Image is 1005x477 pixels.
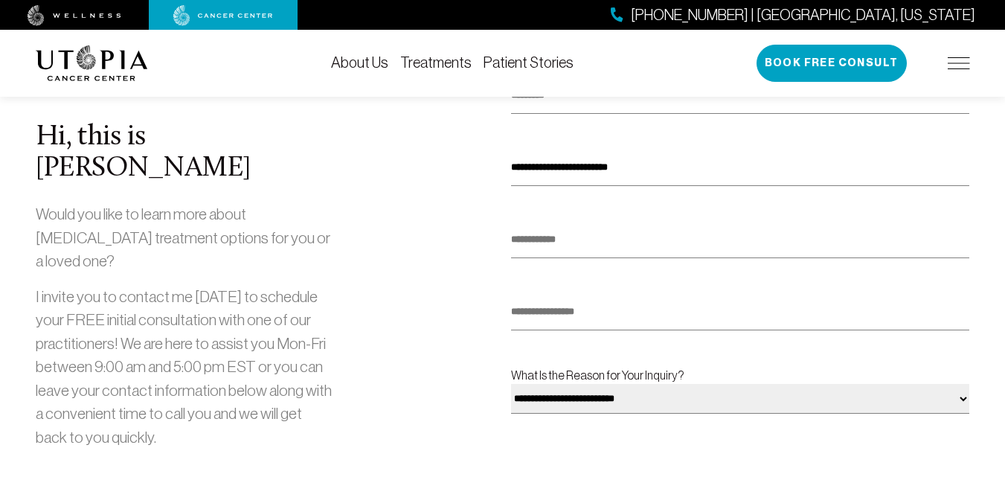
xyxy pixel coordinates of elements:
img: cancer center [173,5,273,26]
div: Hi, this is [PERSON_NAME] [36,122,335,185]
select: What Is the Reason for Your Inquiry? [511,384,969,414]
label: What Is the Reason for Your Inquiry? [511,366,969,438]
a: [PHONE_NUMBER] | [GEOGRAPHIC_DATA], [US_STATE] [611,4,975,26]
a: About Us [331,54,388,71]
button: Book Free Consult [757,45,907,82]
a: Treatments [400,54,472,71]
p: Would you like to learn more about [MEDICAL_DATA] treatment options for you or a loved one? [36,202,335,273]
img: icon-hamburger [948,57,970,69]
p: I invite you to contact me [DATE] to schedule your FREE initial consultation with one of our prac... [36,285,335,449]
img: logo [36,45,148,81]
span: [PHONE_NUMBER] | [GEOGRAPHIC_DATA], [US_STATE] [631,4,975,26]
img: wellness [28,5,121,26]
a: Patient Stories [484,54,574,71]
